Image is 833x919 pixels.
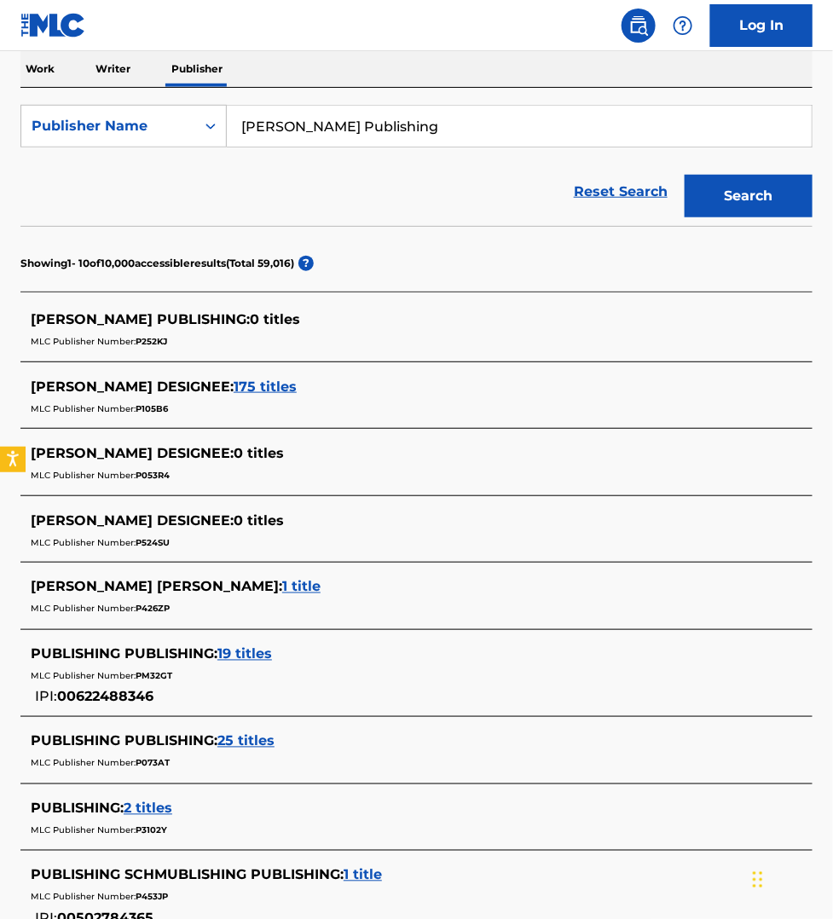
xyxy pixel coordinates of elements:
[753,854,763,905] div: Drag
[628,15,649,36] img: search
[282,579,321,595] span: 1 title
[136,758,170,769] span: P073AT
[20,13,86,38] img: MLC Logo
[565,173,676,211] a: Reset Search
[136,604,170,615] span: P426ZP
[136,537,170,548] span: P524SU
[31,801,124,817] span: PUBLISHING :
[217,733,275,749] span: 25 titles
[622,9,656,43] a: Public Search
[136,671,172,682] span: PM32GT
[31,336,136,347] span: MLC Publisher Number:
[31,512,234,529] span: [PERSON_NAME] DESIGNEE :
[136,825,167,836] span: P3102Y
[298,256,314,271] span: ?
[31,733,217,749] span: PUBLISHING PUBLISHING :
[31,379,234,395] span: [PERSON_NAME] DESIGNEE :
[136,336,167,347] span: P252KJ
[90,51,136,87] p: Writer
[35,689,57,705] span: IPI:
[234,445,284,461] span: 0 titles
[31,892,136,903] span: MLC Publisher Number:
[57,689,153,705] span: 00622488346
[31,537,136,548] span: MLC Publisher Number:
[31,867,344,883] span: PUBLISHING SCHMUBLISHING PUBLISHING :
[31,445,234,461] span: [PERSON_NAME] DESIGNEE :
[20,256,294,271] p: Showing 1 - 10 of 10,000 accessible results (Total 59,016 )
[136,892,168,903] span: P453JP
[673,15,693,36] img: help
[31,311,250,327] span: [PERSON_NAME] PUBLISHING :
[31,646,217,662] span: PUBLISHING PUBLISHING :
[666,9,700,43] div: Help
[136,470,170,481] span: P053R4
[234,512,284,529] span: 0 titles
[166,51,228,87] p: Publisher
[748,837,833,919] iframe: Chat Widget
[31,470,136,481] span: MLC Publisher Number:
[31,604,136,615] span: MLC Publisher Number:
[124,801,172,817] span: 2 titles
[31,825,136,836] span: MLC Publisher Number:
[32,116,185,136] div: Publisher Name
[31,671,136,682] span: MLC Publisher Number:
[344,867,382,883] span: 1 title
[250,311,300,327] span: 0 titles
[234,379,297,395] span: 175 titles
[217,646,272,662] span: 19 titles
[31,403,136,414] span: MLC Publisher Number:
[710,4,813,47] a: Log In
[136,403,168,414] span: P105B6
[685,175,813,217] button: Search
[20,105,813,226] form: Search Form
[20,51,60,87] p: Work
[31,758,136,769] span: MLC Publisher Number:
[31,579,282,595] span: [PERSON_NAME] [PERSON_NAME] :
